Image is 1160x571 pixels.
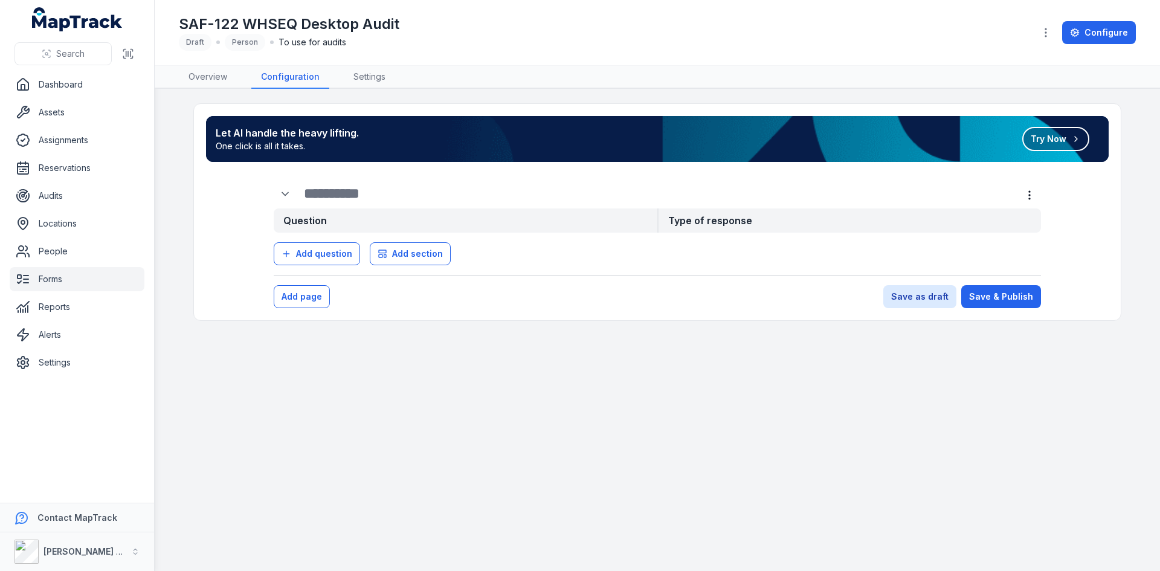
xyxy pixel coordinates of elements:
a: Dashboard [10,73,144,97]
span: Add question [296,248,352,260]
a: People [10,239,144,263]
a: Forms [10,267,144,291]
a: Locations [10,211,144,236]
a: Settings [344,66,395,89]
button: Save & Publish [961,285,1041,308]
a: Configuration [251,66,329,89]
strong: [PERSON_NAME] Group [43,546,143,556]
span: Search [56,48,85,60]
button: Save as draft [883,285,956,308]
h1: SAF-122 WHSEQ Desktop Audit [179,15,399,34]
button: Search [14,42,112,65]
a: Overview [179,66,237,89]
div: :rf:-form-item-label [274,182,299,205]
strong: Contact MapTrack [37,512,117,523]
strong: Question [274,208,657,233]
a: Configure [1062,21,1136,44]
a: Assignments [10,128,144,152]
strong: Let AI handle the heavy lifting. [216,126,359,140]
a: Reports [10,295,144,319]
button: Expand [274,182,297,205]
button: more-detail [1018,184,1041,207]
button: Add section [370,242,451,265]
span: Add section [392,248,443,260]
button: Add question [274,242,360,265]
span: One click is all it takes. [216,140,359,152]
a: Alerts [10,323,144,347]
a: MapTrack [32,7,123,31]
span: To use for audits [279,36,346,48]
a: Assets [10,100,144,124]
button: Try Now [1022,127,1089,151]
div: Person [225,34,265,51]
strong: Type of response [657,208,1041,233]
a: Audits [10,184,144,208]
button: Add page [274,285,330,308]
a: Reservations [10,156,144,180]
div: Draft [179,34,211,51]
a: Settings [10,350,144,375]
